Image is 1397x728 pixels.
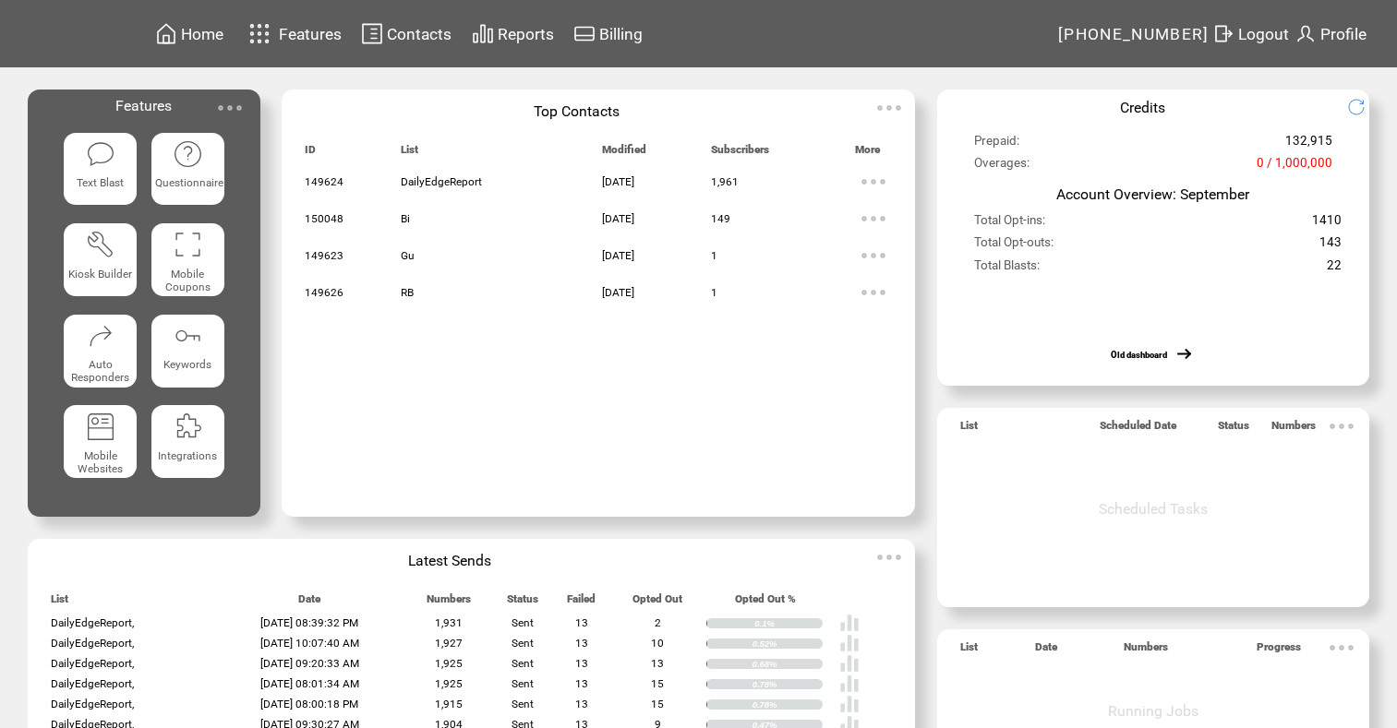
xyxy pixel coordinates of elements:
[1271,419,1316,440] span: Numbers
[512,657,534,670] span: Sent
[173,412,202,441] img: integrations.svg
[472,22,494,45] img: chart.svg
[401,286,414,299] span: RB
[575,637,588,650] span: 13
[839,674,860,694] img: poll%20-%20white.svg
[64,133,137,209] a: Text Blast
[151,223,224,300] a: Mobile Coupons
[1238,25,1289,43] span: Logout
[469,19,557,48] a: Reports
[498,25,554,43] span: Reports
[305,286,343,299] span: 149626
[173,230,202,259] img: coupons.svg
[86,139,115,169] img: text-blast.svg
[1108,702,1198,720] span: Running Jobs
[401,249,415,262] span: Gu
[358,19,454,48] a: Contacts
[86,321,115,351] img: auto-responders.svg
[753,659,823,670] div: 0.68%
[78,449,123,475] span: Mobile Websites
[974,213,1045,235] span: Total Opt-ins:
[839,633,860,653] img: poll%20-%20white.svg
[260,616,358,629] span: [DATE] 08:39:32 PM
[1295,22,1317,45] img: profile.svg
[1312,213,1342,235] span: 1410
[435,698,463,710] span: 1,915
[435,657,463,670] span: 1,925
[1257,640,1301,662] span: Progress
[181,25,223,43] span: Home
[512,698,534,710] span: Sent
[1257,156,1332,178] span: 0 / 1,000,000
[871,539,908,576] img: ellypsis.svg
[64,405,137,482] a: Mobile Websites
[1111,350,1167,360] a: Old dashboard
[51,657,134,670] span: DailyEdgeReport,
[86,412,115,441] img: mobile-websites.svg
[575,616,588,629] span: 13
[974,235,1054,257] span: Total Opt-outs:
[1099,500,1208,518] span: Scheduled Tasks
[753,679,823,690] div: 0.78%
[602,143,646,164] span: Modified
[64,315,137,391] a: Auto Responders
[655,616,661,629] span: 2
[575,698,588,710] span: 13
[279,25,342,43] span: Features
[1347,98,1379,116] img: refresh.png
[1100,419,1176,440] span: Scheduled Date
[152,19,226,48] a: Home
[155,22,177,45] img: home.svg
[754,618,823,629] div: 0.1%
[512,677,534,690] span: Sent
[974,156,1030,178] span: Overages:
[298,592,320,614] span: Date
[711,212,730,225] span: 149
[51,616,134,629] span: DailyEdgeReport,
[1323,408,1360,445] img: ellypsis.svg
[1056,185,1249,203] span: Account Overview: September
[602,212,634,225] span: [DATE]
[51,637,134,650] span: DailyEdgeReport,
[855,274,892,311] img: ellypsis.svg
[155,176,223,189] span: Questionnaire
[71,358,129,384] span: Auto Responders
[1210,19,1292,48] a: Logout
[1058,25,1210,43] span: [PHONE_NUMBER]
[711,175,739,188] span: 1,961
[575,657,588,670] span: 13
[173,321,202,351] img: keywords.svg
[435,677,463,690] span: 1,925
[567,592,596,614] span: Failed
[51,677,134,690] span: DailyEdgeReport,
[151,133,224,209] a: Questionnaire
[711,286,717,299] span: 1
[974,134,1019,156] span: Prepaid:
[305,249,343,262] span: 149623
[1327,258,1342,280] span: 22
[753,699,823,710] div: 0.78%
[1212,22,1234,45] img: exit.svg
[735,592,796,614] span: Opted Out %
[602,175,634,188] span: [DATE]
[305,143,316,164] span: ID
[1120,99,1165,116] span: Credits
[753,638,823,650] div: 0.52%
[244,18,276,49] img: features.svg
[211,90,248,126] img: ellypsis.svg
[534,102,620,120] span: Top Contacts
[651,677,664,690] span: 15
[602,286,634,299] span: [DATE]
[573,22,596,45] img: creidtcard.svg
[260,637,359,650] span: [DATE] 10:07:40 AM
[711,249,717,262] span: 1
[51,698,134,710] span: DailyEdgeReport,
[151,405,224,482] a: Integrations
[575,677,588,690] span: 13
[115,97,172,114] span: Features
[1323,629,1360,666] img: ellypsis.svg
[599,25,643,43] span: Billing
[839,613,860,633] img: poll%20-%20white.svg
[1319,235,1342,257] span: 143
[77,176,124,189] span: Text Blast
